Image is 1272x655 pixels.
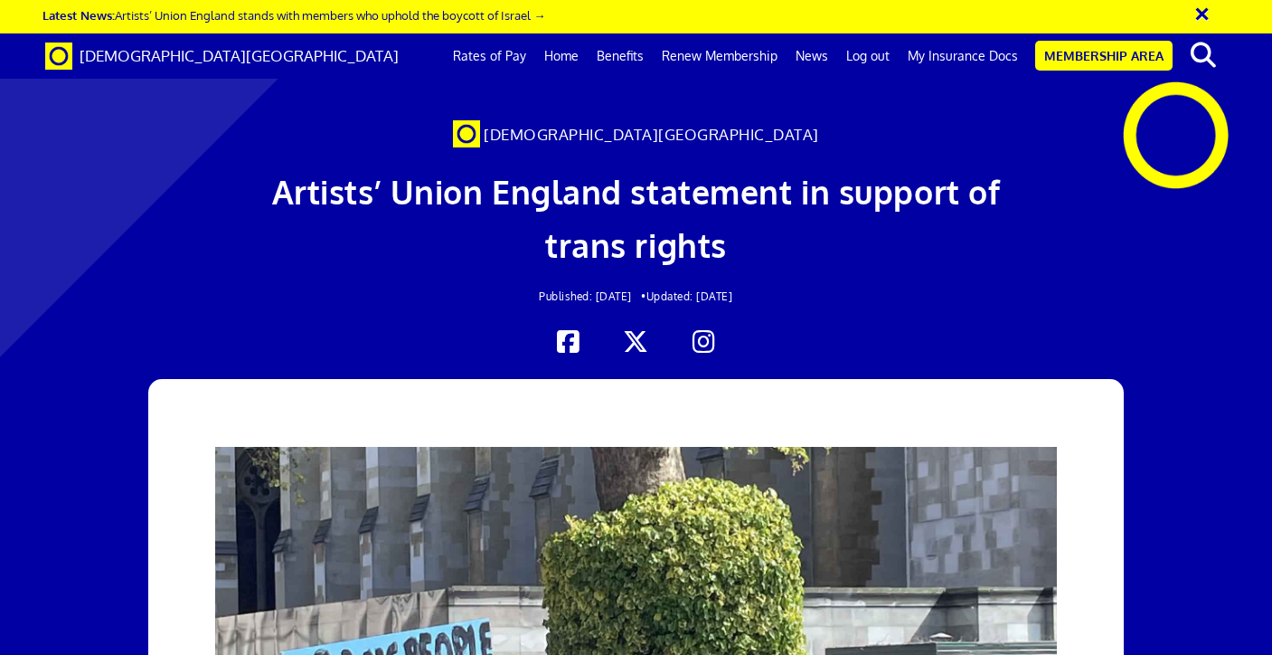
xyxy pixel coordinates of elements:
[444,33,535,79] a: Rates of Pay
[80,46,399,65] span: [DEMOGRAPHIC_DATA][GEOGRAPHIC_DATA]
[272,171,1001,265] span: Artists’ Union England statement in support of trans rights
[484,125,819,144] span: [DEMOGRAPHIC_DATA][GEOGRAPHIC_DATA]
[32,33,412,79] a: Brand [DEMOGRAPHIC_DATA][GEOGRAPHIC_DATA]
[899,33,1027,79] a: My Insurance Docs
[539,290,646,303] span: Published: [DATE] •
[42,7,545,23] a: Latest News:Artists’ Union England stands with members who uphold the boycott of Israel →
[42,7,115,23] strong: Latest News:
[247,290,1025,302] h2: Updated: [DATE]
[653,33,787,79] a: Renew Membership
[837,33,899,79] a: Log out
[787,33,837,79] a: News
[1035,41,1173,71] a: Membership Area
[1176,36,1231,74] button: search
[535,33,588,79] a: Home
[588,33,653,79] a: Benefits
